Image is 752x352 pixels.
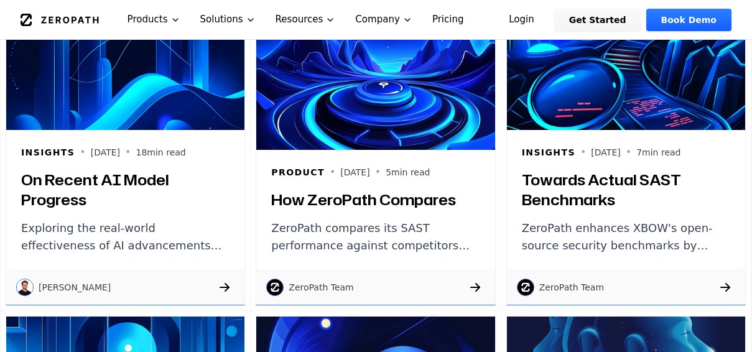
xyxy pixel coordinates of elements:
span: • [330,165,335,180]
p: 7 min read [636,146,680,159]
p: ZeroPath Team [289,281,353,294]
img: How ZeroPath Compares [256,18,494,150]
img: Towards Actual SAST Benchmarks [507,18,745,130]
p: ZeroPath compares its SAST performance against competitors using the XBOW benchmarks, in a manner... [271,220,480,254]
img: ZeroPath Team [266,279,284,296]
p: 5 min read [386,166,430,178]
a: Get Started [554,9,641,31]
a: How ZeroPath ComparesProduct•[DATE]•5min readHow ZeroPath ComparesZeroPath compares its SAST perf... [251,12,501,311]
a: Book Demo [646,9,731,31]
p: [PERSON_NAME] [39,281,111,294]
p: Exploring the real-world effectiveness of AI advancements through our experiences building securi... [21,220,230,254]
p: [DATE] [91,146,120,159]
p: ZeroPath enhances XBOW's open-source security benchmarks by removing AI-favoring hints, adding fa... [522,220,730,254]
p: ZeroPath Team [539,281,604,294]
span: • [626,145,631,160]
span: • [125,145,131,160]
span: • [80,145,85,160]
p: [DATE] [591,146,620,159]
span: • [580,145,586,160]
img: Dean Valentine [16,279,34,296]
p: [DATE] [340,166,369,178]
a: On Recent AI Model ProgressInsights•[DATE]•18min readOn Recent AI Model ProgressExploring the rea... [1,12,251,311]
h6: Insights [21,146,75,159]
p: 18 min read [136,146,186,159]
a: Login [494,9,549,31]
img: On Recent AI Model Progress [6,18,244,130]
span: • [375,165,381,180]
h6: Product [271,166,325,178]
h6: Insights [522,146,575,159]
h3: Towards Actual SAST Benchmarks [522,170,730,210]
img: ZeroPath Team [517,279,534,296]
a: Towards Actual SAST BenchmarksInsights•[DATE]•7min readTowards Actual SAST BenchmarksZeroPath enh... [501,12,751,311]
h3: How ZeroPath Compares [271,190,480,210]
h3: On Recent AI Model Progress [21,170,230,210]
